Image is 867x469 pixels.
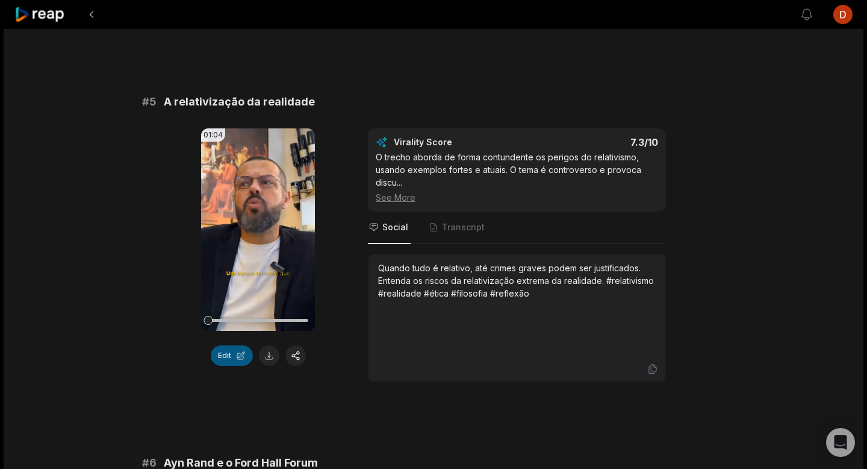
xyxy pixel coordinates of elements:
div: O trecho aborda de forma contundente os perigos do relativismo, usando exemplos fortes e atuais. ... [376,151,658,204]
span: Transcript [442,221,485,233]
div: See More [376,191,658,204]
div: Open Intercom Messenger [826,428,855,457]
div: Quando tudo é relativo, até crimes graves podem ser justificados. Entenda os riscos da relativiza... [378,262,656,300]
span: # 5 [142,93,157,110]
nav: Tabs [368,212,666,244]
div: 7.3 /10 [529,136,659,148]
span: Social [382,221,408,233]
div: Virality Score [394,136,523,148]
span: A relativização da realidade [164,93,315,110]
button: Edit [211,345,253,366]
video: Your browser does not support mp4 format. [201,128,315,331]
